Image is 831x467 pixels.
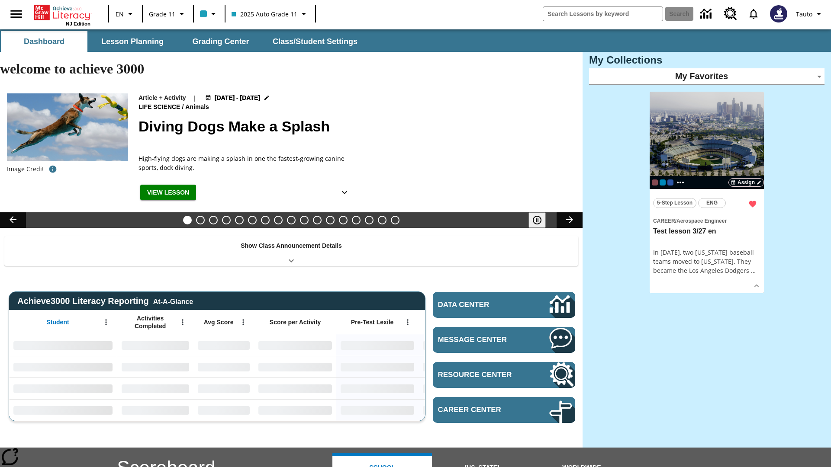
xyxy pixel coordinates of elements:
[100,316,113,329] button: Open Menu
[215,93,260,102] span: [DATE] - [DATE]
[183,216,192,224] button: Slide 1 Diving Dogs Make a Splash
[66,21,90,26] span: NJ Edition
[433,362,575,388] a: Resource Center, Will open in new tab
[140,185,196,201] button: View Lesson
[4,236,578,266] div: Show Class Announcement Details
[401,316,414,329] button: Open Menu
[652,179,658,186] div: OL 2025 Auto Grade 12
[116,10,124,19] span: EN
[182,103,184,110] span: /
[419,356,501,377] div: No Data,
[742,3,765,25] a: Notifications
[193,334,254,356] div: No Data,
[204,318,234,326] span: Avg Score
[438,301,520,309] span: Data Center
[650,92,764,294] div: lesson details
[433,292,575,318] a: Data Center
[653,218,675,224] span: Career
[728,178,764,187] button: Assign Choose Dates
[706,198,718,208] span: ENG
[653,248,760,275] div: In [DATE], two [US_STATE] baseball teams moved to [US_STATE]. They became the Los Angeles Dodgers
[653,227,760,236] h3: Test lesson 3/27 en
[196,6,222,22] button: Class color is light blue. Change class color
[112,6,139,22] button: Language: EN, Select a language
[528,212,546,228] button: Pause
[117,399,193,421] div: No Data,
[193,356,254,377] div: No Data,
[153,296,193,306] div: At-A-Glance
[138,93,186,102] p: Article + Activity
[117,356,193,377] div: No Data,
[261,216,270,224] button: Slide 7 Solar Power to the People
[751,266,756,275] span: …
[237,316,250,329] button: Open Menu
[7,93,128,162] img: A dog is jumping high in the air in an attempt to grab a yellow toy with its mouth.
[336,185,353,201] button: Show Details
[419,399,501,421] div: No Data,
[695,2,719,26] a: Data Center
[433,397,575,423] a: Career Center
[17,296,193,306] span: Achieve3000 Literacy Reporting
[241,241,342,250] p: Show Class Announcement Details
[765,3,792,25] button: Select a new avatar
[122,314,179,330] span: Activities Completed
[438,371,523,379] span: Resource Center
[378,216,387,224] button: Slide 16 Point of View
[589,54,825,66] h3: My Collections
[675,218,676,224] span: /
[89,31,176,52] button: Lesson Planning
[149,10,175,19] span: Grade 11
[326,216,335,224] button: Slide 12 Pre-release lesson
[770,5,787,22] img: Avatar
[203,93,272,102] button: Aug 18 - Aug 19 Choose Dates
[44,161,61,177] button: Image credit: Gloria Anderson/Alamy Stock Photo
[745,196,760,212] button: Remove from Favorites
[653,216,760,225] span: Topic: Career/Aerospace Engineer
[34,3,90,26] div: Home
[667,179,673,186] div: OL 2025 Auto Grade 7
[193,93,196,102] span: |
[248,216,257,224] button: Slide 6 The Last Homesteaders
[750,279,763,292] button: Show Details
[557,212,583,228] button: Lesson carousel, Next
[528,212,554,228] div: Pause
[3,1,29,27] button: Open side menu
[185,102,210,112] span: Animals
[339,216,348,224] button: Slide 13 Career Lesson
[117,334,193,356] div: No Data,
[193,399,254,421] div: No Data,
[274,216,283,224] button: Slide 8 Attack of the Terrifying Tomatoes
[792,6,828,22] button: Profile/Settings
[287,216,296,224] button: Slide 9 Fashion Forward in Ancient Rome
[796,10,812,19] span: Tauto
[196,216,205,224] button: Slide 2 Taking Movies to the X-Dimension
[738,179,755,186] span: Assign
[228,6,312,22] button: Class: 2025 Auto Grade 11, Select your class
[7,165,44,173] p: Image Credit
[433,327,575,353] a: Message Center
[177,31,264,52] button: Grading Center
[438,406,523,414] span: Career Center
[300,216,309,224] button: Slide 10 The Invasion of the Free CD
[138,102,182,112] span: Life Science
[193,377,254,399] div: No Data,
[235,216,244,224] button: Slide 5 Cars of the Future?
[145,6,190,22] button: Grade: Grade 11, Select a grade
[232,10,297,19] span: 2025 Auto Grade 11
[365,216,374,224] button: Slide 15 Hooray for Constitution Day!
[222,216,231,224] button: Slide 4 Dirty Jobs Kids Had To Do
[138,115,572,138] h2: Diving Dogs Make a Splash
[653,198,696,208] button: 5-Step Lesson
[675,177,686,188] button: Show more classes
[47,318,69,326] span: Student
[660,179,666,186] div: 205 Auto Grade 11
[176,316,189,329] button: Open Menu
[543,7,663,21] input: search field
[138,154,355,172] div: High-flying dogs are making a splash in one the fastest-growing canine sports, dock diving.
[266,31,364,52] button: Class/Student Settings
[391,216,399,224] button: Slide 17 The Constitution's Balancing Act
